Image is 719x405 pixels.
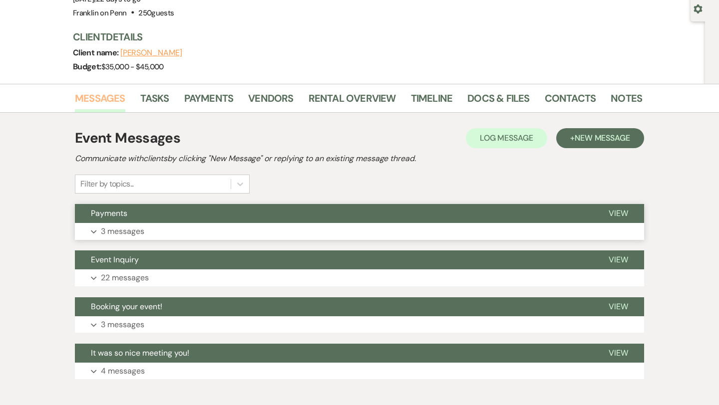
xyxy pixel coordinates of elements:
[593,250,644,269] button: View
[73,47,120,58] span: Client name:
[694,3,703,13] button: Open lead details
[101,225,144,238] p: 3 messages
[556,128,644,148] button: +New Message
[75,316,644,333] button: 3 messages
[101,318,144,331] p: 3 messages
[75,90,125,112] a: Messages
[73,8,127,18] span: Franklin on Penn
[309,90,396,112] a: Rental Overview
[91,348,189,358] span: It was so nice meeting you!
[75,223,644,240] button: 3 messages
[80,178,134,190] div: Filter by topics...
[75,204,593,223] button: Payments
[609,348,628,358] span: View
[75,344,593,363] button: It was so nice meeting you!
[411,90,453,112] a: Timeline
[75,128,180,149] h1: Event Messages
[609,208,628,218] span: View
[75,269,644,286] button: 22 messages
[75,250,593,269] button: Event Inquiry
[101,62,164,72] span: $35,000 - $45,000
[609,254,628,265] span: View
[467,90,529,112] a: Docs & Files
[140,90,169,112] a: Tasks
[184,90,234,112] a: Payments
[75,363,644,380] button: 4 messages
[593,297,644,316] button: View
[91,301,162,312] span: Booking your event!
[73,61,101,72] span: Budget:
[120,49,182,57] button: [PERSON_NAME]
[75,297,593,316] button: Booking your event!
[609,301,628,312] span: View
[480,133,533,143] span: Log Message
[466,128,547,148] button: Log Message
[91,254,139,265] span: Event Inquiry
[611,90,642,112] a: Notes
[593,204,644,223] button: View
[248,90,293,112] a: Vendors
[545,90,596,112] a: Contacts
[73,30,632,44] h3: Client Details
[101,365,145,378] p: 4 messages
[91,208,127,218] span: Payments
[75,153,644,165] h2: Communicate with clients by clicking "New Message" or replying to an existing message thread.
[575,133,630,143] span: New Message
[138,8,174,18] span: 250 guests
[593,344,644,363] button: View
[101,271,149,284] p: 22 messages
